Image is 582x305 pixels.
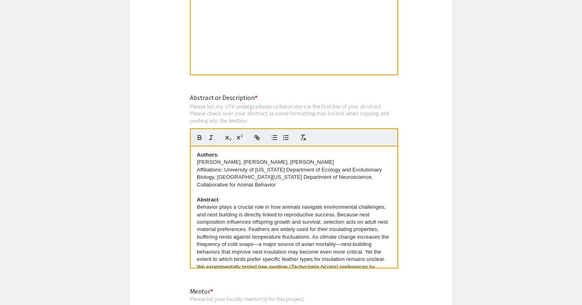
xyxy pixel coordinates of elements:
em: Tachycineta bicolor [291,264,337,270]
div: Please list any UTK undergraduate collaborators in the first line of your abstract. Please check ... [190,103,398,124]
p: [PERSON_NAME], [PERSON_NAME], [PERSON_NAME] [197,159,391,166]
p: Affiliations: University of [US_STATE] Department of Ecology and Evolutionary Biology, [GEOGRAPHI... [197,166,391,189]
strong: Abstract [197,197,219,203]
p: : [197,196,391,203]
iframe: Chat [6,269,34,299]
strong: Authors [197,152,217,158]
mat-label: Mentor [190,287,213,296]
p: : [197,151,391,159]
div: Please list your faculty mentor(s) for this project. [190,295,385,303]
mat-label: Abstract or Description [190,93,257,102]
